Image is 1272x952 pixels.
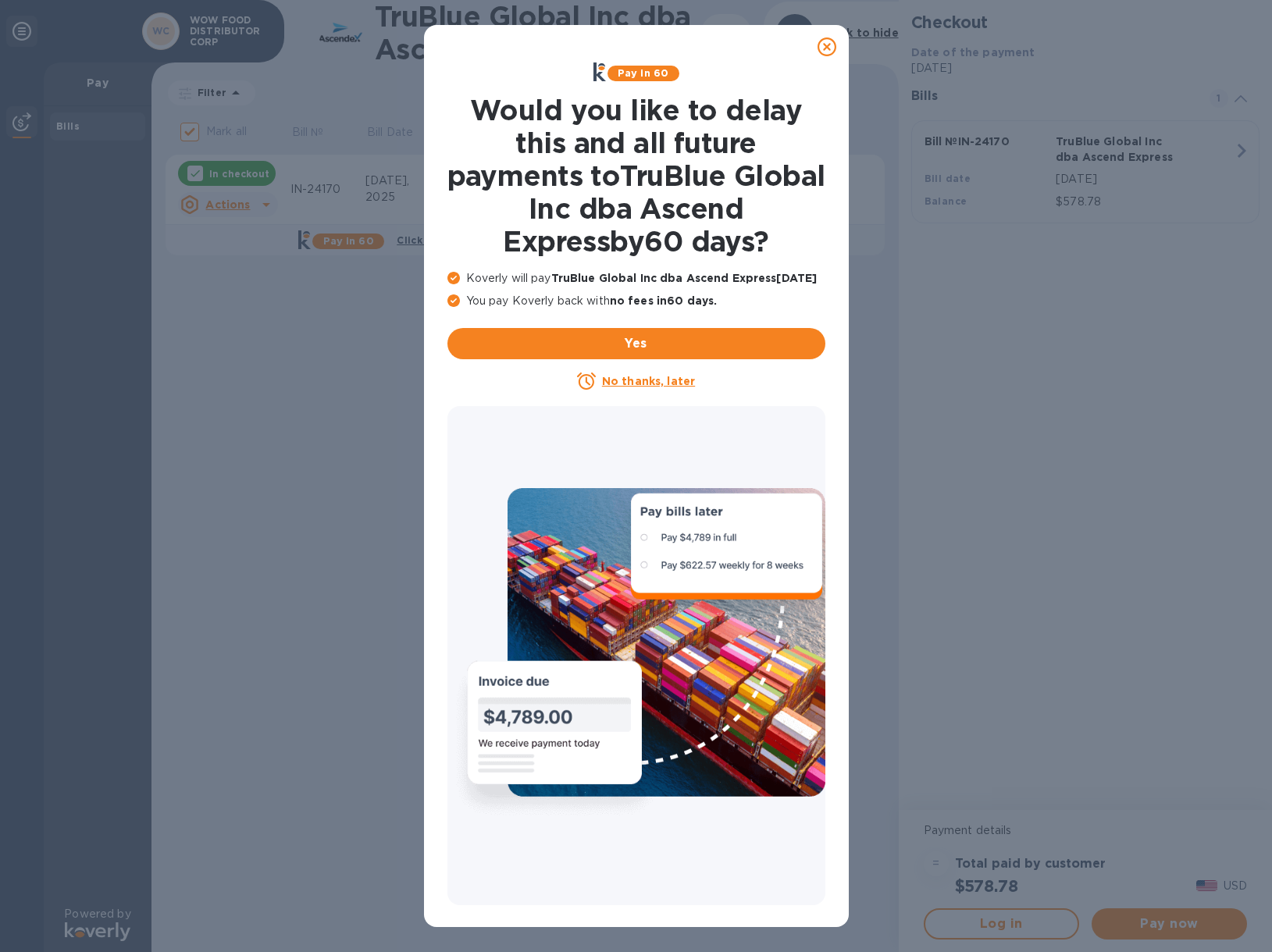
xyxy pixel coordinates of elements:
[610,294,717,307] b: no fees in 60 days .
[447,328,825,359] button: Yes
[447,293,825,309] p: You pay Koverly back with
[551,272,818,284] b: TruBlue Global Inc dba Ascend Express [DATE]
[618,67,668,79] b: Pay in 60
[460,334,813,353] span: Yes
[602,375,695,387] u: No thanks, later
[447,94,825,258] h1: Would you like to delay this and all future payments to TruBlue Global Inc dba Ascend Express by ...
[447,270,825,287] p: Koverly will pay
